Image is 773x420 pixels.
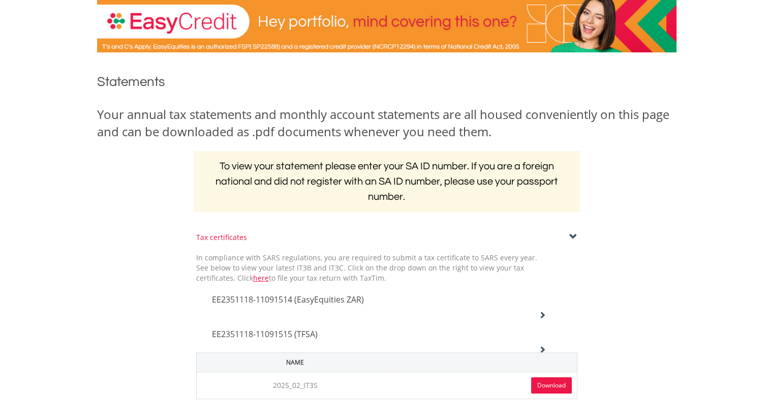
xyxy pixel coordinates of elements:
span: EE2351118-11091514 (EasyEquities ZAR) [212,294,364,305]
div: Tax certificates [196,232,577,243]
span: In compliance with SARS regulations, you are required to submit a tax certificate to SARS every y... [196,253,537,283]
span: Click to file your tax return with TaxTim. [237,273,386,283]
span: EE2351118-11091515 (TFSA) [212,328,318,340]
td: 2025_02_IT3S [196,372,394,399]
div: Your annual tax statements and monthly account statements are all housed conveniently on this pag... [97,106,676,141]
a: Download [531,377,572,394]
th: Name [196,352,394,372]
h2: To view your statement please enter your SA ID number. If you are a foreign national and did not ... [194,151,580,212]
a: here [253,273,269,283]
span: Statements [97,75,165,88]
